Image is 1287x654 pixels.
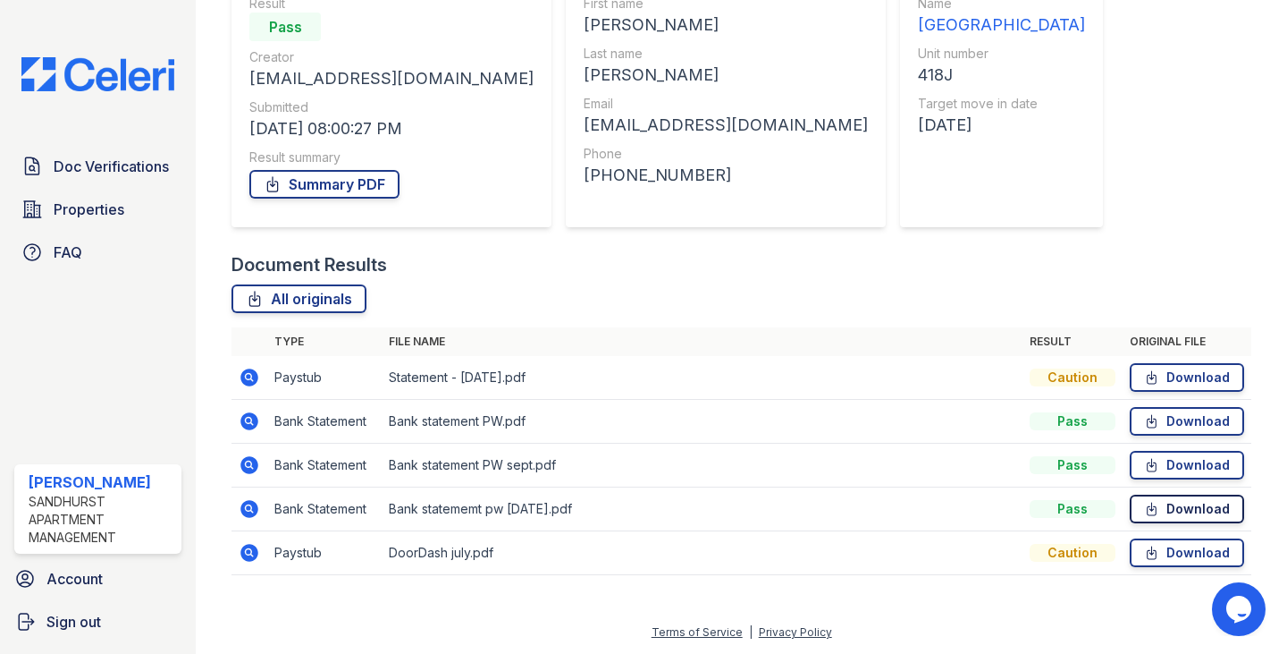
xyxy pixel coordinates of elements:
[29,493,174,547] div: Sandhurst Apartment Management
[7,57,189,91] img: CE_Logo_Blue-a8612792a0a2168367f1c8372b55b34899dd931a85d93a1a3d3e32e68fde9ad4.png
[249,48,534,66] div: Creator
[1030,500,1115,518] div: Pass
[249,170,400,199] a: Summary PDF
[249,66,534,91] div: [EMAIL_ADDRESS][DOMAIN_NAME]
[249,98,534,116] div: Submitted
[249,13,321,41] div: Pass
[584,145,868,163] div: Phone
[382,488,1022,531] td: Bank statememt pw [DATE].pdf
[918,45,1085,63] div: Unit number
[54,156,169,177] span: Doc Verifications
[267,444,382,488] td: Bank Statement
[1030,412,1115,430] div: Pass
[231,252,387,277] div: Document Results
[1212,582,1269,636] iframe: chat widget
[249,149,534,166] div: Result summary
[231,285,366,313] a: All originals
[584,13,868,38] div: [PERSON_NAME]
[1130,539,1244,567] a: Download
[267,488,382,531] td: Bank Statement
[7,561,189,597] a: Account
[382,400,1022,444] td: Bank statement PW.pdf
[1030,544,1115,562] div: Caution
[1130,407,1244,436] a: Download
[382,444,1022,488] td: Bank statement PW sept.pdf
[46,611,101,633] span: Sign out
[54,242,82,263] span: FAQ
[918,95,1085,113] div: Target move in date
[1030,456,1115,474] div: Pass
[1130,495,1244,523] a: Download
[584,63,868,88] div: [PERSON_NAME]
[382,531,1022,575] td: DoorDash july.pdf
[1030,369,1115,386] div: Caution
[1123,327,1251,356] th: Original file
[759,625,832,639] a: Privacy Policy
[46,568,103,590] span: Account
[14,149,181,184] a: Doc Verifications
[918,113,1085,138] div: [DATE]
[267,400,382,444] td: Bank Statement
[1130,363,1244,392] a: Download
[918,13,1085,38] div: [GEOGRAPHIC_DATA]
[54,199,124,220] span: Properties
[652,625,743,639] a: Terms of Service
[267,327,382,356] th: Type
[584,163,868,188] div: [PHONE_NUMBER]
[14,191,181,227] a: Properties
[7,604,189,640] a: Sign out
[1022,327,1123,356] th: Result
[267,531,382,575] td: Paystub
[749,625,753,639] div: |
[249,116,534,141] div: [DATE] 08:00:27 PM
[29,471,174,493] div: [PERSON_NAME]
[584,45,868,63] div: Last name
[1130,451,1244,480] a: Download
[14,234,181,270] a: FAQ
[382,356,1022,400] td: Statement - [DATE].pdf
[382,327,1022,356] th: File name
[267,356,382,400] td: Paystub
[584,113,868,138] div: [EMAIL_ADDRESS][DOMAIN_NAME]
[918,63,1085,88] div: 418J
[584,95,868,113] div: Email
